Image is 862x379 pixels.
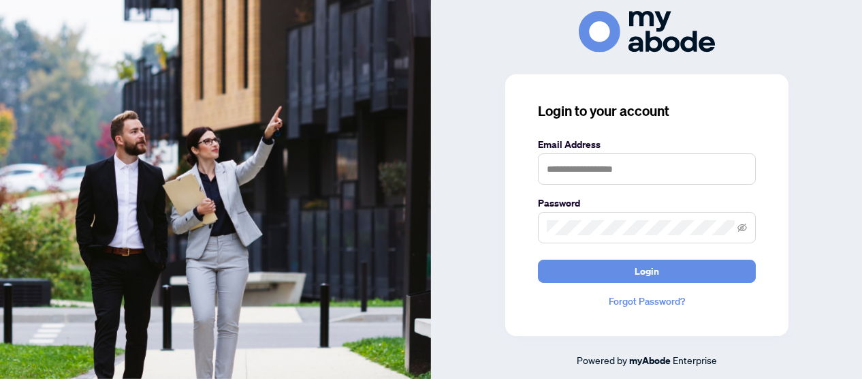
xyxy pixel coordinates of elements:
a: myAbode [629,353,671,368]
a: Forgot Password? [538,294,756,309]
button: Login [538,260,756,283]
span: eye-invisible [737,223,747,232]
span: Powered by [577,354,627,366]
h3: Login to your account [538,102,756,121]
span: Login [635,260,659,282]
label: Password [538,196,756,211]
span: Enterprise [673,354,717,366]
img: ma-logo [579,11,715,52]
label: Email Address [538,137,756,152]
